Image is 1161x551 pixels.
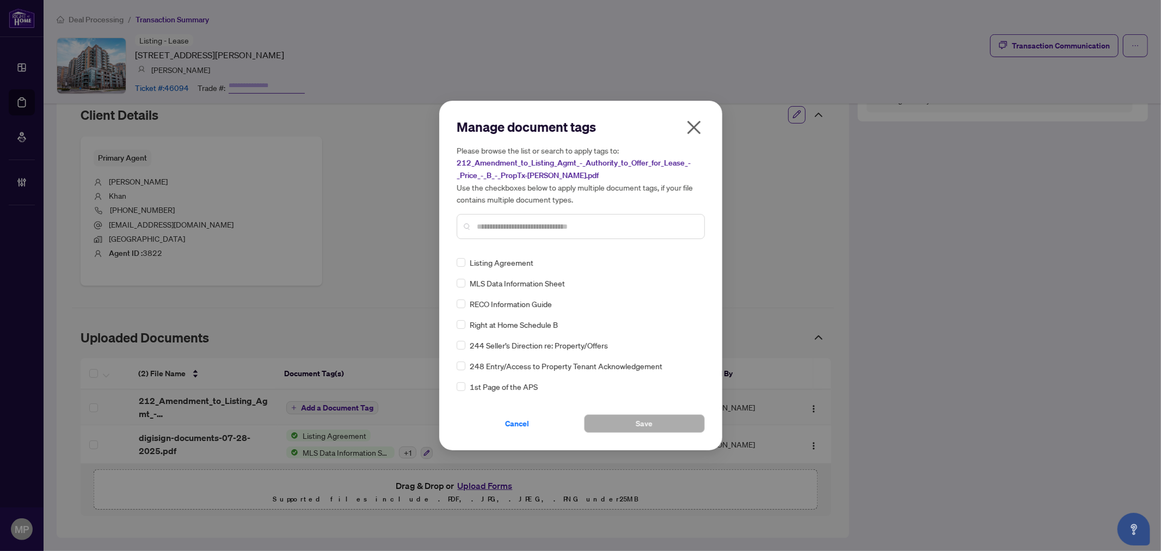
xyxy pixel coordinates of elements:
h5: Please browse the list or search to apply tags to: Use the checkboxes below to apply multiple doc... [457,144,705,205]
span: 248 Entry/Access to Property Tenant Acknowledgement [470,360,662,372]
span: RECO Information Guide [470,298,552,310]
span: 244 Seller’s Direction re: Property/Offers [470,339,608,351]
h2: Manage document tags [457,118,705,136]
button: Cancel [457,414,578,433]
span: Cancel [505,415,529,432]
span: 1st Page of the APS [470,381,538,393]
span: 212_Amendment_to_Listing_Agmt_-_Authority_to_Offer_for_Lease_-_Price_-_B_-_PropTx-[PERSON_NAME].pdf [457,158,691,180]
button: Open asap [1117,513,1150,546]
span: MLS Data Information Sheet [470,277,565,289]
span: close [685,119,703,136]
span: Right at Home Schedule B [470,319,558,330]
button: Save [584,414,705,433]
span: Listing Agreement [470,256,533,268]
